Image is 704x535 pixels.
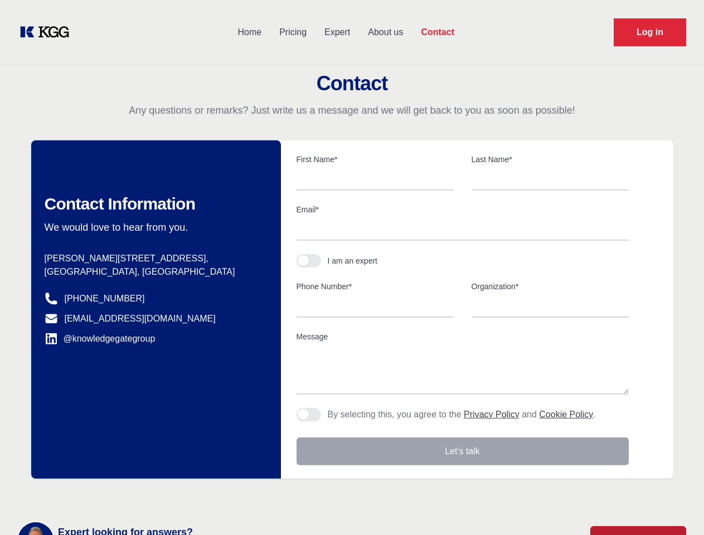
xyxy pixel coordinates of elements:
a: [PHONE_NUMBER] [65,292,145,305]
a: Request Demo [614,18,686,46]
a: Contact [412,18,463,47]
label: Last Name* [472,154,629,165]
a: Cookie Policy [539,410,593,419]
label: Organization* [472,281,629,292]
label: First Name* [297,154,454,165]
a: Expert [315,18,359,47]
h2: Contact [13,72,691,95]
button: Let's talk [297,437,629,465]
label: Phone Number* [297,281,454,292]
div: I am an expert [328,255,378,266]
a: Pricing [270,18,315,47]
iframe: Chat Widget [648,481,704,535]
p: We would love to hear from you. [45,221,263,234]
p: Any questions or remarks? Just write us a message and we will get back to you as soon as possible! [13,104,691,117]
label: Email* [297,204,629,215]
label: Message [297,331,629,342]
a: Home [229,18,270,47]
a: Privacy Policy [464,410,519,419]
h2: Contact Information [45,194,263,214]
p: [PERSON_NAME][STREET_ADDRESS], [45,252,263,265]
a: KOL Knowledge Platform: Talk to Key External Experts (KEE) [18,23,78,41]
p: By selecting this, you agree to the and . [328,408,596,421]
a: About us [359,18,412,47]
p: [GEOGRAPHIC_DATA], [GEOGRAPHIC_DATA] [45,265,263,279]
a: @knowledgegategroup [45,332,156,346]
a: [EMAIL_ADDRESS][DOMAIN_NAME] [65,312,216,325]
